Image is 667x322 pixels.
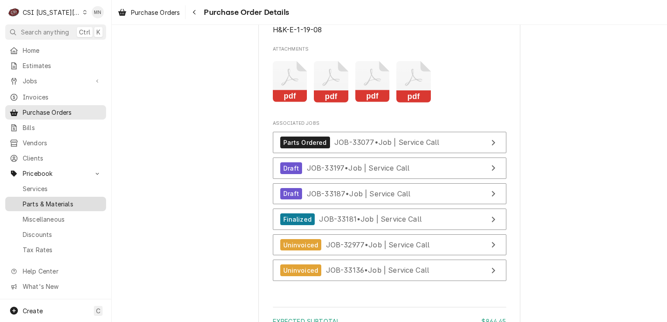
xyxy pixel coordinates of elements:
span: Help Center [23,267,101,276]
button: pdf [355,61,390,103]
span: Purchase Orders [131,8,180,17]
span: Notes to Vendor [273,14,506,35]
a: Bills [5,120,106,135]
span: Miscellaneous [23,215,102,224]
a: Purchase Orders [5,105,106,120]
a: View Job [273,158,506,179]
a: Go to Jobs [5,74,106,88]
div: MN [92,6,104,18]
a: Go to Help Center [5,264,106,278]
span: JOB-33136 • Job | Service Call [326,266,430,274]
button: pdf [314,61,348,103]
span: Jobs [23,76,89,86]
div: CSI Kansas City's Avatar [8,6,20,18]
span: Search anything [21,27,69,37]
a: View Job [273,234,506,256]
div: Finalized [280,213,315,225]
a: View Job [273,209,506,230]
div: Melissa Nehls's Avatar [92,6,104,18]
span: What's New [23,282,101,291]
a: Parts & Materials [5,197,106,211]
span: Bills [23,123,102,132]
span: Attachments [273,55,506,110]
a: Go to Pricebook [5,166,106,181]
a: View Job [273,260,506,281]
span: Estimates [23,61,102,70]
span: Discounts [23,230,102,239]
span: Purchase Orders [23,108,102,117]
span: Home [23,46,102,55]
a: Estimates [5,58,106,73]
span: Parts & Materials [23,199,102,209]
button: pdf [273,61,307,103]
a: Invoices [5,90,106,104]
a: Services [5,182,106,196]
button: Navigate back [187,5,201,19]
span: JOB-32977 • Job | Service Call [326,240,430,249]
div: Uninvoiced [280,264,322,276]
a: View Job [273,183,506,205]
div: Draft [280,162,303,174]
a: Miscellaneous [5,212,106,226]
span: JOB-33077 • Job | Service Call [334,138,440,147]
span: Purchase Order Details [201,7,289,18]
a: Go to What's New [5,279,106,294]
span: Services [23,184,102,193]
span: Invoices [23,92,102,102]
span: Pricebook [23,169,89,178]
span: Tax Rates [23,245,102,254]
button: Search anythingCtrlK [5,24,106,40]
span: JOB-33197 • Job | Service Call [307,164,410,172]
div: Parts Ordered [280,137,330,148]
a: Tax Rates [5,243,106,257]
span: Ctrl [79,27,90,37]
button: pdf [396,61,431,103]
span: K [96,27,100,37]
div: Uninvoiced [280,239,322,251]
span: Vendors [23,138,102,147]
span: JOB-33187 • Job | Service Call [307,189,411,198]
a: Purchase Orders [114,5,183,20]
a: Vendors [5,136,106,150]
div: C [8,6,20,18]
span: Attachments [273,46,506,53]
div: Attachments [273,46,506,109]
span: C [96,306,100,315]
a: Clients [5,151,106,165]
div: CSI [US_STATE][GEOGRAPHIC_DATA] [23,8,80,17]
span: Associated Jobs [273,120,506,127]
div: Draft [280,188,303,200]
span: Create [23,307,43,315]
a: Home [5,43,106,58]
span: JOB-33181 • Job | Service Call [319,215,422,223]
span: Clients [23,154,102,163]
a: View Job [273,132,506,153]
div: Associated Jobs [273,120,506,285]
a: Discounts [5,227,106,242]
